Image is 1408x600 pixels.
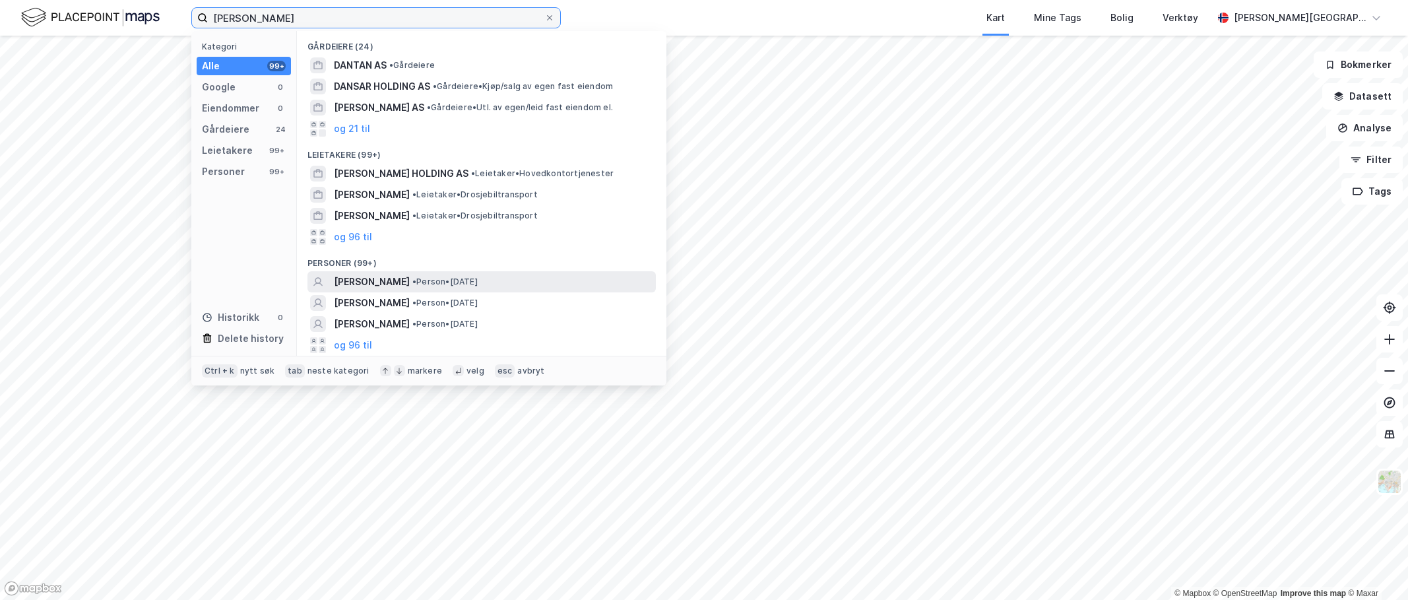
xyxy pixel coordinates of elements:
[412,211,538,221] span: Leietaker • Drosjebiltransport
[1213,589,1277,598] a: OpenStreetMap
[202,42,291,51] div: Kategori
[334,57,387,73] span: DANTAN AS
[202,79,236,95] div: Google
[334,274,410,290] span: [PERSON_NAME]
[267,145,286,156] div: 99+
[1174,589,1211,598] a: Mapbox
[285,364,305,378] div: tab
[307,366,369,376] div: neste kategori
[334,208,410,224] span: [PERSON_NAME]
[433,81,613,92] span: Gårdeiere • Kjøp/salg av egen fast eiendom
[471,168,475,178] span: •
[412,189,416,199] span: •
[267,166,286,177] div: 99+
[202,121,249,137] div: Gårdeiere
[202,364,238,378] div: Ctrl + k
[412,277,416,286] span: •
[1281,589,1346,598] a: Improve this map
[412,277,478,287] span: Person • [DATE]
[334,100,424,116] span: [PERSON_NAME] AS
[466,366,484,376] div: velg
[208,8,544,28] input: Søk på adresse, matrikkel, gårdeiere, leietakere eller personer
[297,31,666,55] div: Gårdeiere (24)
[408,366,442,376] div: markere
[334,79,430,94] span: DANSAR HOLDING AS
[297,248,666,271] div: Personer (99+)
[275,103,286,114] div: 0
[275,82,286,92] div: 0
[433,81,437,91] span: •
[412,298,416,308] span: •
[1377,469,1402,494] img: Z
[1341,178,1403,205] button: Tags
[412,319,478,329] span: Person • [DATE]
[334,337,372,353] button: og 96 til
[202,58,220,74] div: Alle
[202,310,259,325] div: Historikk
[334,316,410,332] span: [PERSON_NAME]
[1322,83,1403,110] button: Datasett
[334,229,372,245] button: og 96 til
[334,166,468,182] span: [PERSON_NAME] HOLDING AS
[495,364,515,378] div: esc
[427,102,613,113] span: Gårdeiere • Utl. av egen/leid fast eiendom el.
[1314,51,1403,78] button: Bokmerker
[1326,115,1403,141] button: Analyse
[389,60,393,70] span: •
[412,298,478,308] span: Person • [DATE]
[1163,10,1198,26] div: Verktøy
[267,61,286,71] div: 99+
[202,100,259,116] div: Eiendommer
[1342,537,1408,600] div: Kontrollprogram for chat
[1339,147,1403,173] button: Filter
[202,143,253,158] div: Leietakere
[471,168,614,179] span: Leietaker • Hovedkontortjenester
[1034,10,1081,26] div: Mine Tags
[4,581,62,596] a: Mapbox homepage
[334,187,410,203] span: [PERSON_NAME]
[427,102,431,112] span: •
[1342,537,1408,600] iframe: Chat Widget
[334,295,410,311] span: [PERSON_NAME]
[334,121,370,137] button: og 21 til
[240,366,275,376] div: nytt søk
[389,60,435,71] span: Gårdeiere
[412,211,416,220] span: •
[412,189,538,200] span: Leietaker • Drosjebiltransport
[1110,10,1134,26] div: Bolig
[275,312,286,323] div: 0
[297,139,666,163] div: Leietakere (99+)
[986,10,1005,26] div: Kart
[275,124,286,135] div: 24
[202,164,245,180] div: Personer
[1234,10,1366,26] div: [PERSON_NAME][GEOGRAPHIC_DATA]
[21,6,160,29] img: logo.f888ab2527a4732fd821a326f86c7f29.svg
[517,366,544,376] div: avbryt
[412,319,416,329] span: •
[218,331,284,347] div: Delete history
